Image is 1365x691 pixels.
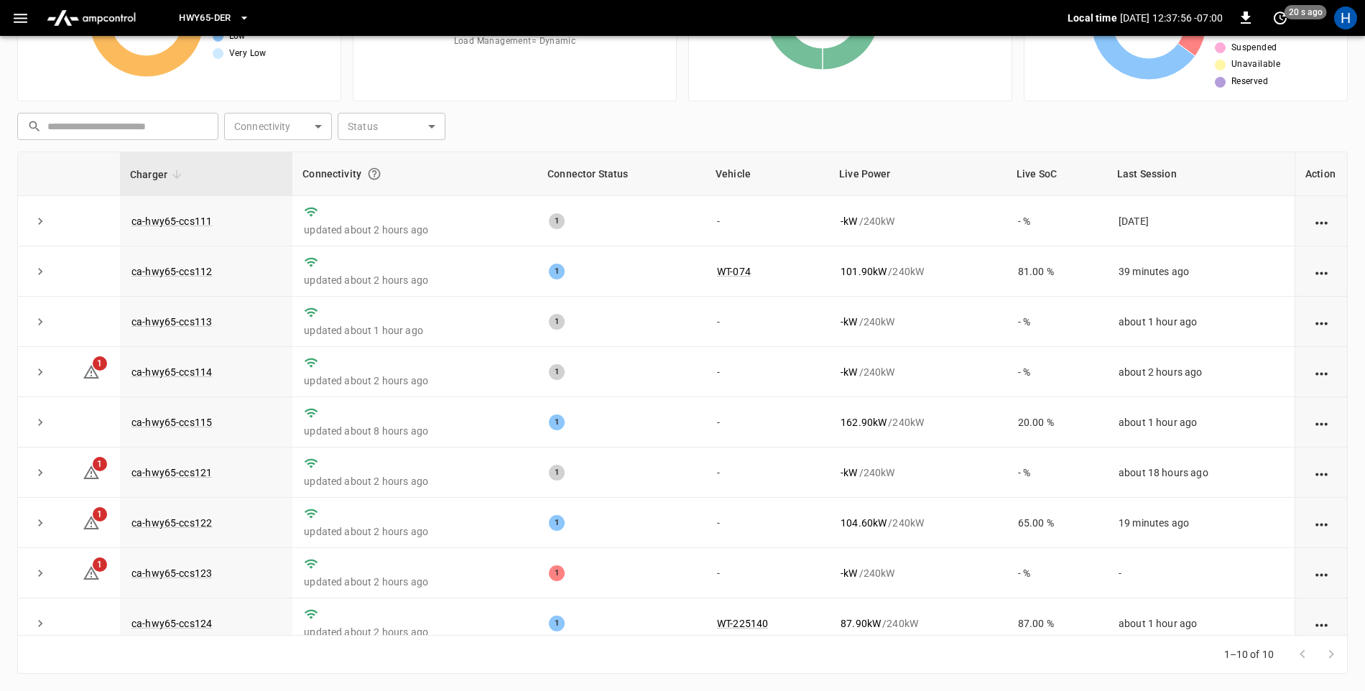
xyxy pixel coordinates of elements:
div: 1 [549,264,565,279]
td: 19 minutes ago [1107,498,1295,548]
p: updated about 2 hours ago [304,273,526,287]
button: expand row [29,261,51,282]
p: updated about 2 hours ago [304,474,526,488]
div: / 240 kW [841,516,995,530]
a: 1 [83,516,100,528]
td: - [705,498,829,548]
a: ca-hwy65-ccs122 [131,517,212,529]
p: Local time [1068,11,1117,25]
p: updated about 2 hours ago [304,625,526,639]
td: 20.00 % [1007,397,1107,447]
div: 1 [549,364,565,380]
div: Connectivity [302,161,527,187]
img: ampcontrol.io logo [41,4,142,32]
p: 101.90 kW [841,264,887,279]
a: WT-074 [717,266,751,277]
th: Action [1295,152,1347,196]
div: 1 [549,616,565,631]
p: 162.90 kW [841,415,887,430]
button: set refresh interval [1269,6,1292,29]
a: ca-hwy65-ccs114 [131,366,212,378]
td: about 2 hours ago [1107,347,1295,397]
p: updated about 8 hours ago [304,424,526,438]
td: - [1107,548,1295,598]
div: action cell options [1313,516,1331,530]
button: expand row [29,562,51,584]
td: - % [1007,548,1107,598]
p: updated about 2 hours ago [304,374,526,388]
td: - [705,347,829,397]
span: Charger [130,166,186,183]
span: Very Low [229,47,267,61]
th: Live Power [829,152,1007,196]
div: / 240 kW [841,415,995,430]
td: about 1 hour ago [1107,598,1295,649]
span: Load Management = Dynamic [454,34,576,49]
button: expand row [29,210,51,232]
td: 65.00 % [1007,498,1107,548]
div: 1 [549,314,565,330]
span: 1 [93,356,107,371]
a: ca-hwy65-ccs121 [131,467,212,478]
th: Connector Status [537,152,705,196]
div: / 240 kW [841,214,995,228]
td: - % [1007,297,1107,347]
div: 1 [549,515,565,531]
a: WT-225140 [717,618,768,629]
td: [DATE] [1107,196,1295,246]
button: expand row [29,462,51,483]
div: 1 [549,465,565,481]
td: about 1 hour ago [1107,397,1295,447]
div: / 240 kW [841,365,995,379]
p: - kW [841,566,857,580]
div: / 240 kW [841,264,995,279]
div: / 240 kW [841,315,995,329]
div: / 240 kW [841,616,995,631]
span: Unavailable [1231,57,1280,72]
div: action cell options [1313,264,1331,279]
div: action cell options [1313,566,1331,580]
p: updated about 1 hour ago [304,323,526,338]
span: 1 [93,557,107,572]
td: - % [1007,347,1107,397]
a: 1 [83,366,100,377]
td: 81.00 % [1007,246,1107,297]
p: [DATE] 12:37:56 -07:00 [1120,11,1223,25]
td: 39 minutes ago [1107,246,1295,297]
a: ca-hwy65-ccs123 [131,567,212,579]
td: - % [1007,447,1107,498]
span: Suspended [1231,41,1277,55]
a: ca-hwy65-ccs111 [131,215,212,227]
td: about 1 hour ago [1107,297,1295,347]
span: HWY65-DER [179,10,231,27]
td: - % [1007,196,1107,246]
a: ca-hwy65-ccs113 [131,316,212,328]
div: action cell options [1313,365,1331,379]
p: updated about 2 hours ago [304,223,526,237]
button: expand row [29,412,51,433]
div: 1 [549,565,565,581]
button: expand row [29,613,51,634]
div: action cell options [1313,616,1331,631]
div: action cell options [1313,315,1331,329]
a: ca-hwy65-ccs115 [131,417,212,428]
button: Connection between the charger and our software. [361,161,387,187]
span: 1 [93,457,107,471]
p: 104.60 kW [841,516,887,530]
span: Low [229,29,246,44]
th: Vehicle [705,152,829,196]
td: - [705,447,829,498]
td: - [705,196,829,246]
a: ca-hwy65-ccs124 [131,618,212,629]
p: 1–10 of 10 [1224,647,1274,662]
th: Last Session [1107,152,1295,196]
td: 87.00 % [1007,598,1107,649]
button: HWY65-DER [173,4,255,32]
td: about 18 hours ago [1107,447,1295,498]
p: 87.90 kW [841,616,881,631]
button: expand row [29,311,51,333]
a: 1 [83,466,100,478]
a: 1 [83,567,100,578]
span: 20 s ago [1285,5,1327,19]
button: expand row [29,361,51,383]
